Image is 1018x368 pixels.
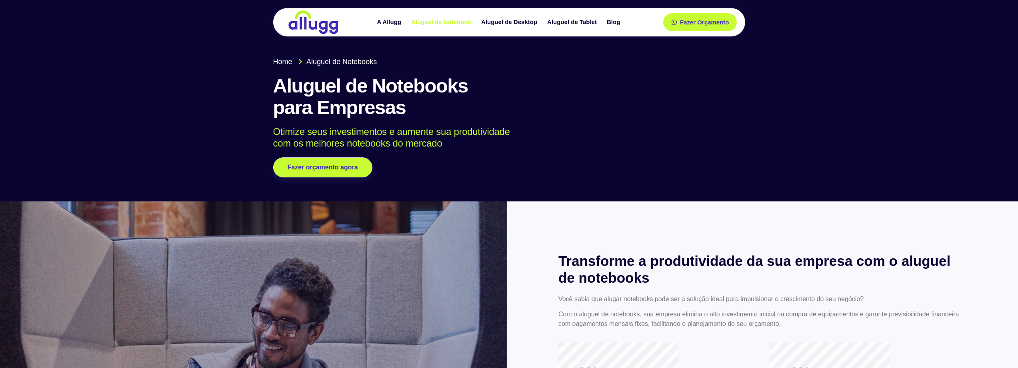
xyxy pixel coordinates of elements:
h2: Transforme a produtividade da sua empresa com o aluguel de notebooks [558,253,967,286]
img: locação de TI é Allugg [287,10,339,34]
span: Fazer orçamento agora [288,164,358,171]
a: Fazer orçamento agora [273,157,372,177]
p: Com o aluguel de notebooks, sua empresa elimina o alto investimento inicial na compra de equipame... [558,310,967,329]
p: Você sabia que alugar notebooks pode ser a solução ideal para impulsionar o crescimento do seu ne... [558,294,967,304]
p: Otimize seus investimentos e aumente sua produtividade com os melhores notebooks do mercado [273,126,734,149]
a: Blog [603,15,626,29]
h1: Aluguel de Notebooks para Empresas [273,75,745,119]
span: Aluguel de Notebooks [304,56,377,67]
a: Aluguel de Notebook [407,15,477,29]
a: Fazer Orçamento [663,13,737,31]
a: Aluguel de Desktop [477,15,543,29]
span: Home [273,56,292,67]
a: A Allugg [373,15,407,29]
a: Aluguel de Tablet [543,15,603,29]
span: Fazer Orçamento [680,19,729,25]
